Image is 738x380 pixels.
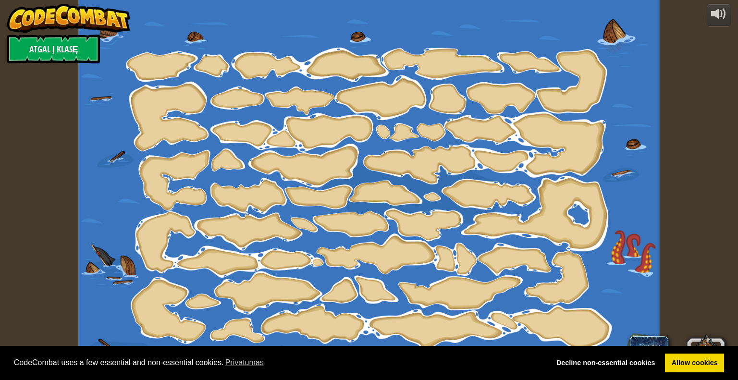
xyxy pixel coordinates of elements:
a: deny cookies [550,354,662,373]
a: allow cookies [665,354,724,373]
a: learn more about cookies [224,355,265,370]
span: CodeCombat uses a few essential and non-essential cookies. [14,355,542,370]
button: Reguliuoti garsą [707,4,731,26]
a: Atgal į klasę [7,35,100,63]
img: CodeCombat - Learn how to code by playing a game [7,4,130,33]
